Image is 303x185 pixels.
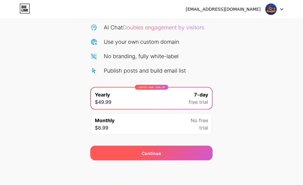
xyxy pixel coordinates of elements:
div: AI Chat [104,23,204,32]
span: Doubles engagement by visitors [123,24,204,31]
span: free trial [189,98,208,106]
span: $8.99 [95,124,108,131]
span: 7-day [194,91,208,98]
div: Use your own custom domain [104,38,179,46]
span: Yearly [95,91,110,98]
div: [EMAIL_ADDRESS][DOMAIN_NAME] [186,6,261,13]
img: dewatogeltop [265,3,277,15]
span: trial [199,124,208,131]
span: $49.99 [95,98,111,106]
div: Publish posts and build email list [104,66,186,75]
div: LIMITED TIME : 50% off [135,85,168,90]
div: No branding, fully white-label [104,52,178,60]
span: Monthly [95,117,114,124]
div: Continue [142,150,161,157]
span: No free [191,117,208,124]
